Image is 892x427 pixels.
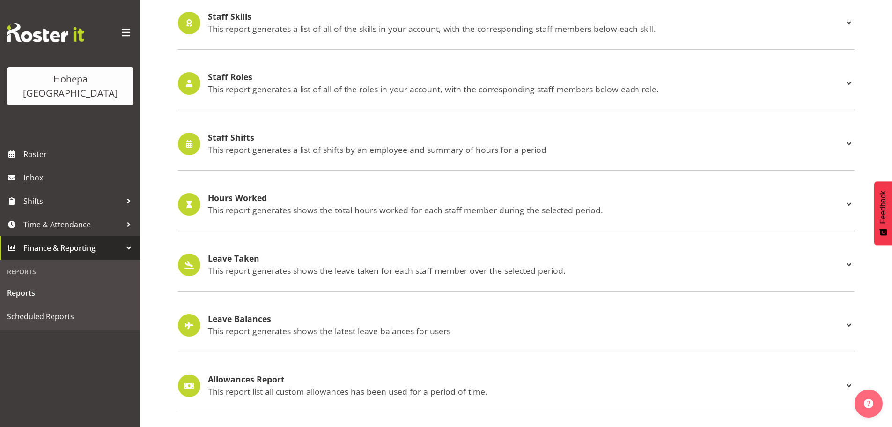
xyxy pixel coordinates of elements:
[2,262,138,281] div: Reports
[178,375,855,397] div: Allowances Report This report list all custom allowances has been used for a period of time.
[208,254,843,263] h4: Leave Taken
[16,72,124,100] div: Hohepa [GEOGRAPHIC_DATA]
[208,73,843,82] h4: Staff Roles
[23,194,122,208] span: Shifts
[178,193,855,216] div: Hours Worked This report generates shows the total hours worked for each staff member during the ...
[7,286,133,300] span: Reports
[208,133,843,142] h4: Staff Shifts
[208,326,843,336] p: This report generates shows the latest leave balances for users
[208,205,843,215] p: This report generates shows the total hours worked for each staff member during the selected period.
[208,265,843,276] p: This report generates shows the leave taken for each staff member over the selected period.
[208,12,843,22] h4: Staff Skills
[178,72,855,95] div: Staff Roles This report generates a list of all of the roles in your account, with the correspond...
[23,217,122,232] span: Time & Attendance
[178,314,855,337] div: Leave Balances This report generates shows the latest leave balances for users
[208,144,843,155] p: This report generates a list of shifts by an employee and summary of hours for a period
[874,181,892,245] button: Feedback - Show survey
[7,23,84,42] img: Rosterit website logo
[208,23,843,34] p: This report generates a list of all of the skills in your account, with the corresponding staff m...
[864,399,873,408] img: help-xxl-2.png
[879,191,887,224] span: Feedback
[208,315,843,324] h4: Leave Balances
[208,84,843,94] p: This report generates a list of all of the roles in your account, with the corresponding staff me...
[2,281,138,305] a: Reports
[208,194,843,203] h4: Hours Worked
[23,171,136,185] span: Inbox
[7,309,133,323] span: Scheduled Reports
[23,241,122,255] span: Finance & Reporting
[208,375,843,384] h4: Allowances Report
[23,147,136,161] span: Roster
[178,133,855,155] div: Staff Shifts This report generates a list of shifts by an employee and summary of hours for a period
[178,254,855,276] div: Leave Taken This report generates shows the leave taken for each staff member over the selected p...
[2,305,138,328] a: Scheduled Reports
[208,386,843,397] p: This report list all custom allowances has been used for a period of time.
[178,12,855,34] div: Staff Skills This report generates a list of all of the skills in your account, with the correspo...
